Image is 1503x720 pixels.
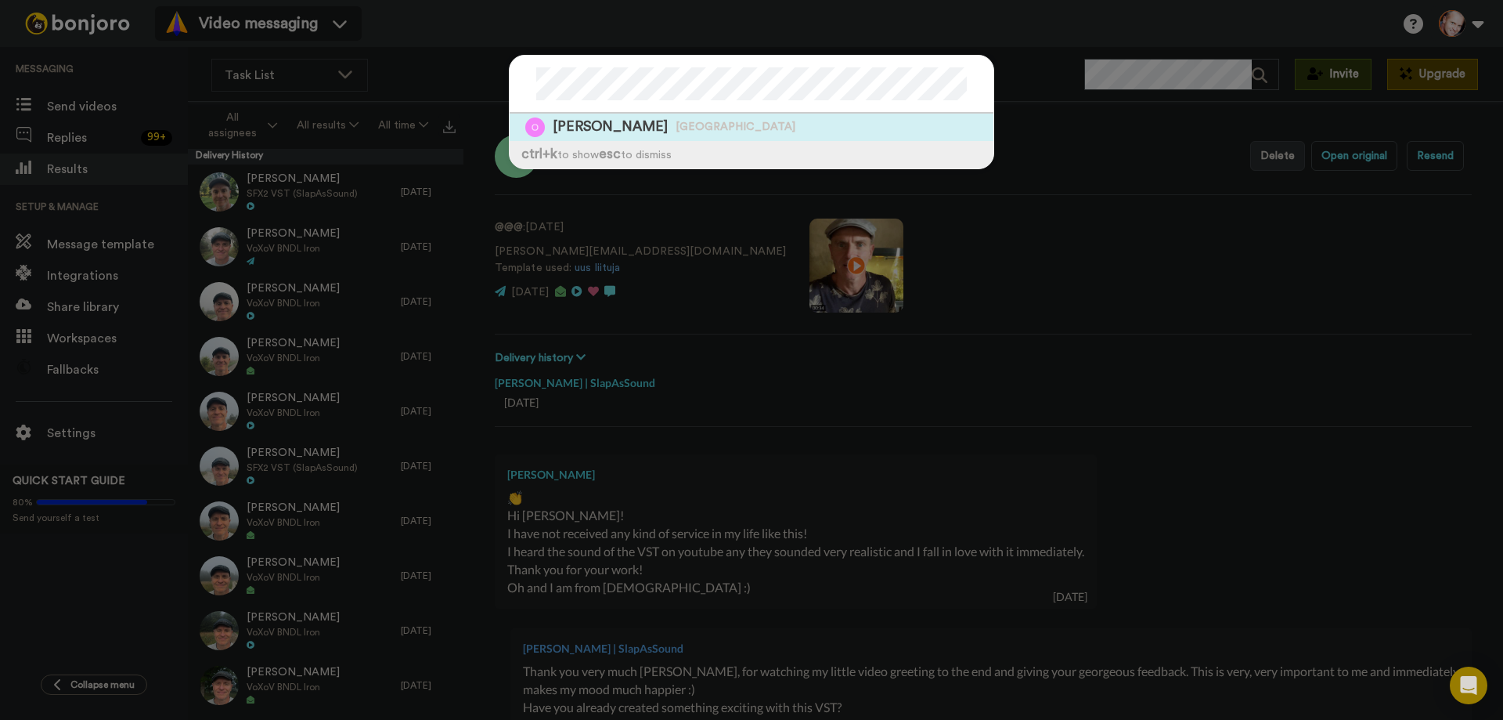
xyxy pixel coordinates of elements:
img: Image of O'Neil Clarke [525,118,545,137]
span: [GEOGRAPHIC_DATA] [676,120,795,136]
div: to show to dismiss [510,141,993,168]
span: esc [599,147,621,161]
span: ctrl +k [521,147,557,161]
div: Open Intercom Messenger [1450,667,1487,704]
a: Image of O'Neil Clarke[PERSON_NAME][GEOGRAPHIC_DATA] [510,114,993,141]
span: [PERSON_NAME] [553,118,668,137]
